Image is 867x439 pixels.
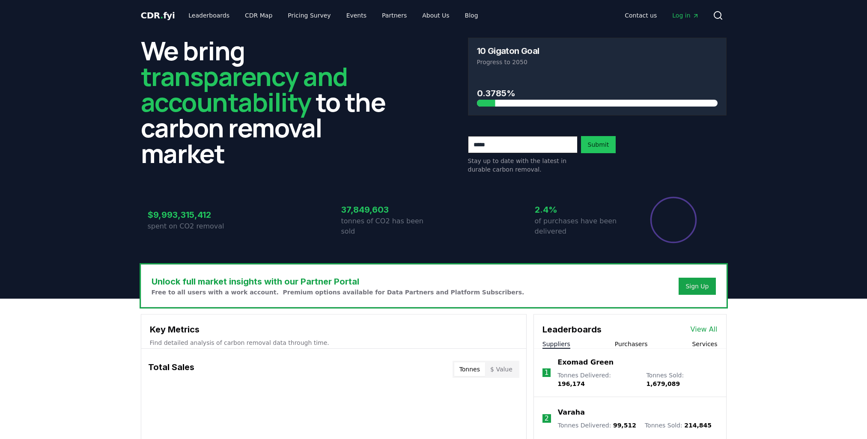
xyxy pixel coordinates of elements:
button: Services [692,340,717,348]
a: Events [340,8,373,23]
nav: Main [618,8,706,23]
button: Submit [581,136,616,153]
p: of purchases have been delivered [535,216,627,237]
button: $ Value [485,362,518,376]
a: Partners [375,8,414,23]
a: Sign Up [685,282,709,291]
p: Find detailed analysis of carbon removal data through time. [150,338,518,347]
p: Free to all users with a work account. Premium options available for Data Partners and Platform S... [152,288,524,297]
p: Stay up to date with the latest in durable carbon removal. [468,157,578,174]
span: . [160,10,163,21]
h3: 10 Gigaton Goal [477,47,539,55]
h3: Unlock full market insights with our Partner Portal [152,275,524,288]
p: spent on CO2 removal [148,221,240,231]
p: 1 [544,368,548,378]
span: 1,679,089 [646,380,680,387]
button: Tonnes [454,362,485,376]
a: Leaderboards [182,8,236,23]
h3: Key Metrics [150,323,518,336]
h3: 0.3785% [477,87,718,100]
p: Tonnes Sold : [645,421,712,430]
p: Progress to 2050 [477,58,718,66]
div: Percentage of sales delivered [650,196,697,244]
nav: Main [182,8,485,23]
a: View All [691,324,718,335]
p: 2 [545,413,549,424]
h3: $9,993,315,412 [148,208,240,221]
a: About Us [415,8,456,23]
p: Tonnes Delivered : [557,371,638,388]
button: Suppliers [542,340,570,348]
button: Purchasers [615,340,648,348]
span: CDR fyi [141,10,175,21]
a: Blog [458,8,485,23]
h3: Total Sales [148,361,194,378]
h3: 2.4% [535,203,627,216]
span: 99,512 [613,422,636,429]
a: Varaha [558,407,585,418]
span: transparency and accountability [141,59,348,119]
p: Tonnes Sold : [646,371,717,388]
a: Contact us [618,8,664,23]
a: CDR.fyi [141,9,175,21]
span: Log in [672,11,699,20]
span: 214,845 [684,422,712,429]
h3: Leaderboards [542,323,602,336]
a: Exomad Green [557,357,614,368]
a: Log in [665,8,706,23]
a: Pricing Survey [281,8,337,23]
button: Sign Up [679,278,715,295]
h2: We bring to the carbon removal market [141,38,399,166]
p: tonnes of CO2 has been sold [341,216,434,237]
p: Tonnes Delivered : [558,421,636,430]
span: 196,174 [557,380,585,387]
a: CDR Map [238,8,279,23]
h3: 37,849,603 [341,203,434,216]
